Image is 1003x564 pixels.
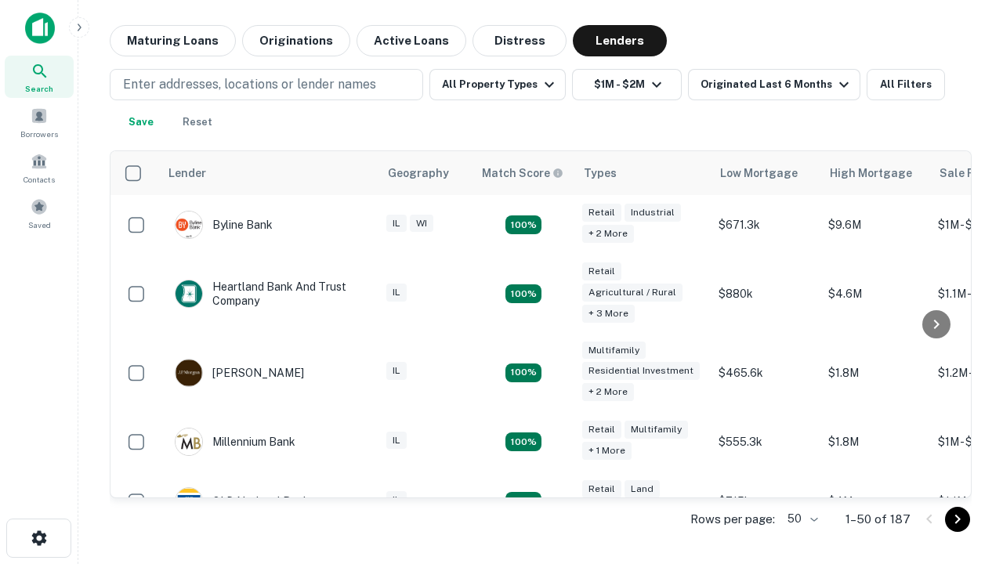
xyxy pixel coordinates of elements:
div: Low Mortgage [720,164,798,183]
div: OLD National Bank [175,487,310,515]
th: Capitalize uses an advanced AI algorithm to match your search with the best lender. The match sco... [473,151,574,195]
div: Millennium Bank [175,428,295,456]
th: Low Mortgage [711,151,820,195]
th: Geography [378,151,473,195]
div: Residential Investment [582,362,700,380]
div: Byline Bank [175,211,273,239]
img: capitalize-icon.png [25,13,55,44]
button: Distress [473,25,567,56]
div: Heartland Bank And Trust Company [175,280,363,308]
img: picture [176,488,202,515]
div: Lender [168,164,206,183]
div: Retail [582,204,621,222]
div: Types [584,164,617,183]
button: All Filters [867,69,945,100]
span: Search [25,82,53,95]
h6: Match Score [482,164,560,182]
img: picture [176,428,202,455]
div: WI [410,215,433,233]
div: Matching Properties: 16, hasApolloMatch: undefined [505,432,541,451]
div: Capitalize uses an advanced AI algorithm to match your search with the best lender. The match sco... [482,164,563,182]
th: High Mortgage [820,151,930,195]
div: Multifamily [582,342,646,360]
button: Save your search to get updates of matches that match your search criteria. [116,107,166,138]
div: Retail [582,421,621,439]
button: Originations [242,25,350,56]
div: Originated Last 6 Months [701,75,853,94]
div: High Mortgage [830,164,912,183]
div: + 2 more [582,383,634,401]
div: + 1 more [582,442,632,460]
td: $1.8M [820,334,930,413]
p: Rows per page: [690,510,775,529]
button: Active Loans [357,25,466,56]
div: IL [386,432,407,450]
div: + 2 more [582,225,634,243]
button: Enter addresses, locations or lender names [110,69,423,100]
div: Matching Properties: 22, hasApolloMatch: undefined [505,215,541,234]
div: IL [386,491,407,509]
img: picture [176,280,202,307]
div: + 3 more [582,305,635,323]
div: Matching Properties: 17, hasApolloMatch: undefined [505,284,541,303]
td: $880k [711,255,820,334]
td: $4M [820,472,930,531]
a: Contacts [5,146,74,189]
div: Matching Properties: 18, hasApolloMatch: undefined [505,492,541,511]
a: Saved [5,192,74,234]
td: $4.6M [820,255,930,334]
div: Retail [582,262,621,280]
img: picture [176,360,202,386]
td: $555.3k [711,412,820,472]
button: Reset [172,107,223,138]
div: Industrial [625,204,681,222]
span: Saved [28,219,51,231]
div: IL [386,215,407,233]
td: $1.8M [820,412,930,472]
button: Maturing Loans [110,25,236,56]
span: Borrowers [20,128,58,140]
button: Go to next page [945,507,970,532]
img: picture [176,211,202,238]
iframe: Chat Widget [925,389,1003,464]
p: Enter addresses, locations or lender names [123,75,376,94]
div: Matching Properties: 27, hasApolloMatch: undefined [505,363,541,382]
span: Contacts [24,173,55,186]
div: Agricultural / Rural [582,284,683,302]
div: Geography [388,164,449,183]
a: Borrowers [5,101,74,143]
th: Lender [159,151,378,195]
td: $465.6k [711,334,820,413]
button: Lenders [573,25,667,56]
div: [PERSON_NAME] [175,359,304,387]
div: 50 [781,508,820,530]
td: $715k [711,472,820,531]
div: IL [386,362,407,380]
div: Multifamily [625,421,688,439]
div: Retail [582,480,621,498]
p: 1–50 of 187 [845,510,911,529]
button: $1M - $2M [572,69,682,100]
a: Search [5,56,74,98]
th: Types [574,151,711,195]
div: Land [625,480,660,498]
button: Originated Last 6 Months [688,69,860,100]
button: All Property Types [429,69,566,100]
td: $671.3k [711,195,820,255]
td: $9.6M [820,195,930,255]
div: IL [386,284,407,302]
